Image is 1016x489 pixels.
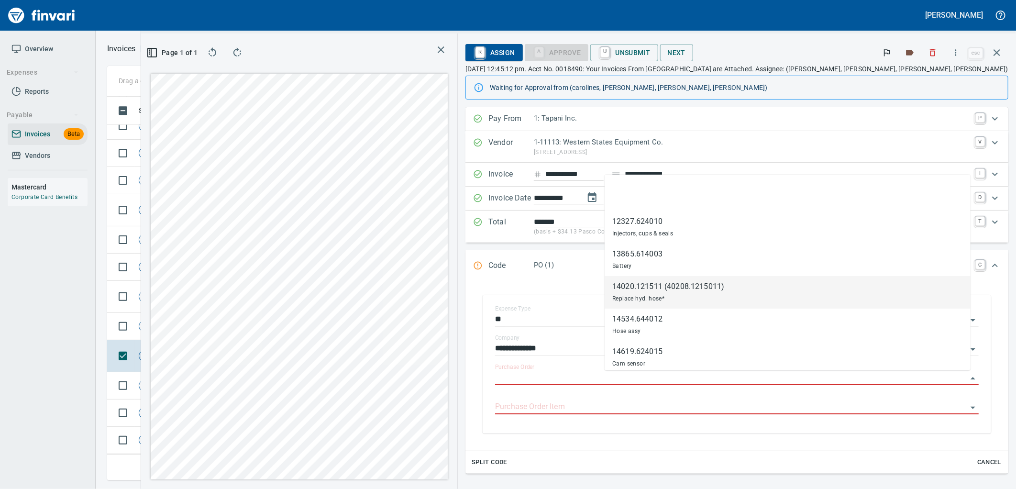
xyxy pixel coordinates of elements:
button: Expenses [3,64,83,81]
div: Expand [465,250,1008,282]
label: Purchase Order [495,365,535,370]
a: esc [969,48,983,58]
label: Company [495,335,520,341]
div: Waiting for Approval from (carolines, [PERSON_NAME], [PERSON_NAME], [PERSON_NAME]) [490,79,1000,96]
button: Next [660,44,694,62]
span: Not-Reviewed [139,235,186,244]
div: Expand [465,163,1008,187]
a: InvoicesBeta [8,123,88,145]
p: Invoices [107,43,135,55]
a: P [975,113,985,122]
button: Upload an Invoice [135,43,155,55]
button: RAssign [465,44,522,61]
button: Cancel [974,455,1005,470]
p: Pay From [488,113,534,125]
p: Invoice [488,168,534,181]
span: Not-Reviewed [139,205,186,214]
span: Not-Reviewed [139,435,186,445]
span: Assign [473,44,515,61]
a: Vendors [8,145,88,167]
p: Drag a column heading here to group the table [119,76,259,86]
p: [STREET_ADDRESS] [534,148,970,157]
button: Open [966,401,980,414]
button: Labels [899,42,920,63]
span: Overview [25,43,53,55]
span: Vendors [25,150,50,162]
a: R [475,47,485,57]
span: Not-Reviewed [139,262,186,271]
button: UUnsubmit [590,44,658,61]
button: Open [966,343,980,356]
span: Unsubmit [598,44,650,61]
a: I [975,168,985,178]
span: Cancel [976,457,1002,468]
span: Page 1 of 1 [153,47,193,59]
p: (basis + $34.13 Pasco Combined 8.9% tax) [534,227,970,237]
div: Expand [465,131,1008,163]
span: Payable [7,109,79,121]
div: Expand [465,187,1008,211]
p: Code [488,260,534,272]
button: Flag [876,42,897,63]
a: Reports [8,81,88,102]
svg: Invoice number [534,168,541,180]
span: Hose assy [612,328,641,334]
p: PO (1) [534,260,970,271]
div: Purchase Order required [525,47,589,56]
span: Split Code [472,457,507,468]
p: Vendor [488,137,534,157]
span: Injectors, cups & seals [612,230,673,237]
span: Not-Reviewed [139,351,186,360]
span: Replace hyd. hose* [612,295,664,302]
p: 1-11113: Western States Equipment Co. [534,137,970,148]
a: D [975,192,985,202]
a: Overview [8,38,88,60]
button: Open [966,313,980,327]
button: [PERSON_NAME] [923,8,985,22]
a: U [600,47,609,57]
nav: breadcrumb [107,43,135,55]
span: Cam sensor [612,360,645,367]
div: Expand [465,282,1008,474]
span: Not-Reviewed [139,148,186,157]
span: Not-Reviewed [139,121,186,130]
h5: [PERSON_NAME] [926,10,983,20]
a: V [975,137,985,146]
button: Discard [922,42,943,63]
img: Finvari [6,4,77,27]
a: T [975,216,985,226]
a: C [975,260,985,269]
span: Not-Reviewed [139,381,186,390]
span: Status [139,105,159,116]
p: 1: Tapani Inc. [534,113,970,124]
p: Total [488,216,534,237]
span: Expenses [7,67,79,78]
div: 14619.624015 [612,346,663,357]
label: Expense Type [495,306,530,312]
span: Not-Reviewed [139,292,186,301]
div: Expand [465,211,1008,243]
div: Expand [465,107,1008,131]
button: Payable [3,106,83,124]
span: Reports [25,86,49,98]
span: Next [668,47,686,59]
button: Split Code [469,455,509,470]
div: 12327.624010 [612,216,673,227]
span: Beta [64,129,84,140]
div: 14534.644012 [612,313,663,325]
span: Not-Reviewed [139,176,186,185]
a: Corporate Card Benefits [11,194,77,200]
span: Invoices [25,128,50,140]
button: Page 1 of 1 [149,44,197,61]
span: Not-Reviewed [139,408,186,417]
p: [DATE] 12:45:12 pm. Acct No. 0018490: Your Invoices From [GEOGRAPHIC_DATA] are Attached. Assignee... [465,64,1008,74]
button: Close [966,372,980,385]
p: Invoice Date [488,192,534,205]
button: More [945,42,966,63]
h6: Mastercard [11,182,88,192]
span: Status [139,105,171,116]
span: Battery [612,263,632,269]
button: change date [581,186,604,209]
svg: Invoice description [611,169,621,179]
